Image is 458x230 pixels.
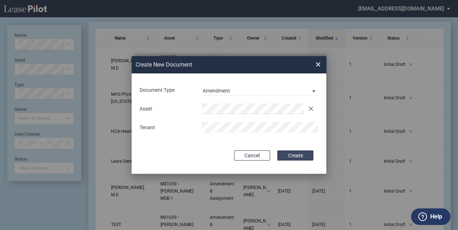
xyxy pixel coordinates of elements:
div: Tenant [136,124,198,131]
div: Document Type [136,87,198,94]
div: Asset [136,105,198,113]
button: Cancel [234,150,270,161]
div: Amendment [203,88,230,94]
md-dialog: Create New ... [132,56,326,174]
button: Create [277,150,313,161]
h2: Create New Document [136,61,290,69]
md-select: Document Type: Amendment [202,85,318,95]
span: × [316,59,321,70]
label: Help [430,212,442,221]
